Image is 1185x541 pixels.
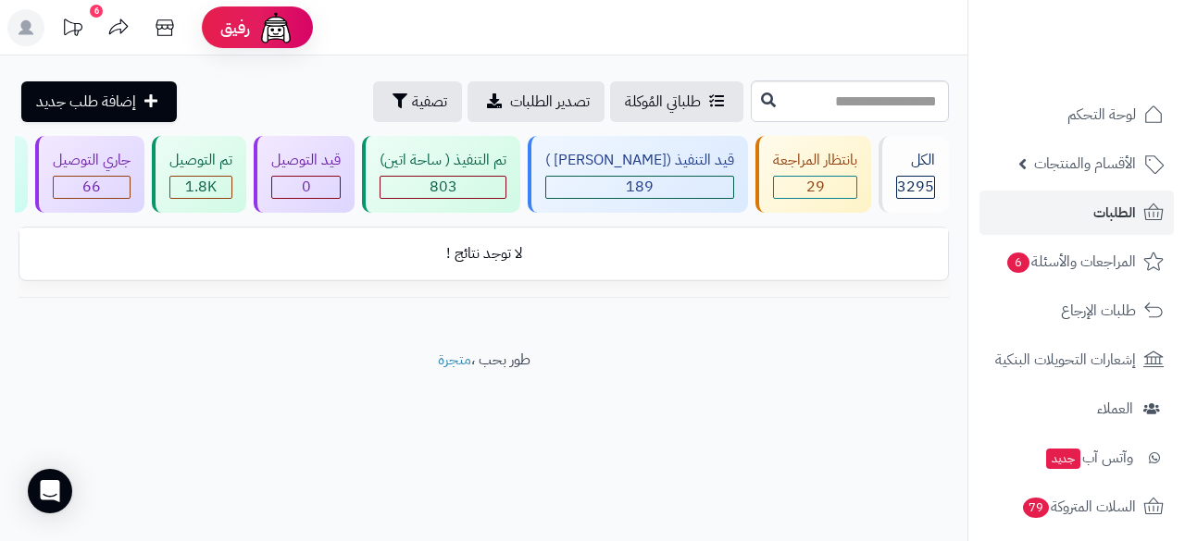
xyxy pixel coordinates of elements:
[979,92,1174,137] a: لوحة التحكم
[90,5,103,18] div: 6
[610,81,743,122] a: طلباتي المُوكلة
[148,136,250,213] a: تم التوصيل 1.8K
[380,177,505,198] div: 803
[1021,494,1136,520] span: السلات المتروكة
[897,176,934,198] span: 3295
[979,485,1174,529] a: السلات المتروكة79
[546,177,733,198] div: 189
[979,338,1174,382] a: إشعارات التحويلات البنكية
[1007,252,1029,273] span: 6
[49,9,95,51] a: تحديثات المنصة
[1093,200,1136,226] span: الطلبات
[875,136,953,213] a: الكل3295
[28,469,72,513] div: Open Intercom Messenger
[82,176,101,198] span: 66
[1061,298,1136,324] span: طلبات الإرجاع
[806,176,825,198] span: 29
[358,136,524,213] a: تم التنفيذ ( ساحة اتين) 803
[54,177,130,198] div: 66
[250,136,358,213] a: قيد التوصيل 0
[271,150,341,171] div: قيد التوصيل
[545,150,734,171] div: قيد التنفيذ ([PERSON_NAME] )
[21,81,177,122] a: إضافة طلب جديد
[257,9,294,46] img: ai-face.png
[31,136,148,213] a: جاري التوصيل 66
[220,17,250,39] span: رفيق
[1034,151,1136,177] span: الأقسام والمنتجات
[170,177,231,198] div: 1797
[625,91,701,113] span: طلباتي المُوكلة
[185,176,217,198] span: 1.8K
[468,81,605,122] a: تصدير الطلبات
[380,150,506,171] div: تم التنفيذ ( ساحة اتين)
[773,150,857,171] div: بانتظار المراجعة
[979,387,1174,431] a: العملاء
[19,228,948,279] td: لا توجد نتائج !
[995,347,1136,373] span: إشعارات التحويلات البنكية
[373,81,462,122] button: تصفية
[510,91,590,113] span: تصدير الطلبات
[1059,52,1167,91] img: logo-2.png
[979,240,1174,284] a: المراجعات والأسئلة6
[412,91,447,113] span: تصفية
[430,176,457,198] span: 803
[979,289,1174,333] a: طلبات الإرجاع
[1046,449,1080,469] span: جديد
[36,91,136,113] span: إضافة طلب جديد
[53,150,131,171] div: جاري التوصيل
[272,177,340,198] div: 0
[438,349,471,371] a: متجرة
[979,191,1174,235] a: الطلبات
[1044,445,1133,471] span: وآتس آب
[626,176,654,198] span: 189
[1023,498,1049,518] span: 79
[1005,249,1136,275] span: المراجعات والأسئلة
[979,436,1174,480] a: وآتس آبجديد
[302,176,311,198] span: 0
[1097,396,1133,422] span: العملاء
[169,150,232,171] div: تم التوصيل
[896,150,935,171] div: الكل
[1067,102,1136,128] span: لوحة التحكم
[752,136,875,213] a: بانتظار المراجعة 29
[774,177,856,198] div: 29
[524,136,752,213] a: قيد التنفيذ ([PERSON_NAME] ) 189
